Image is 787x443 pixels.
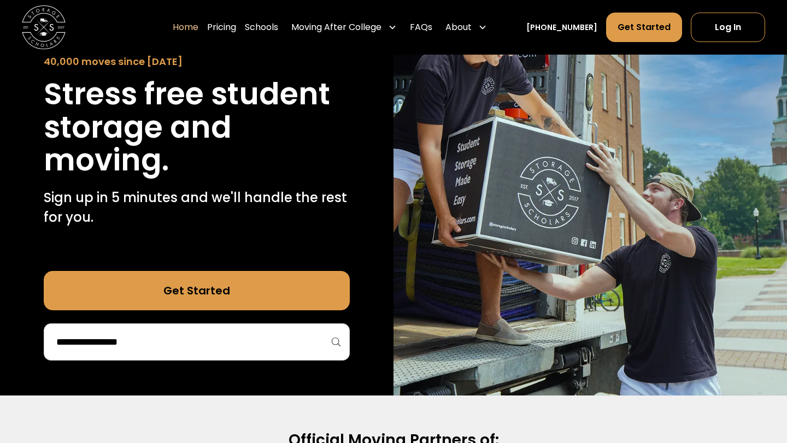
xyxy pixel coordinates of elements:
div: Moving After College [287,12,401,43]
a: Pricing [207,12,236,43]
div: Moving After College [291,21,381,34]
a: Get Started [606,13,682,42]
a: Log In [691,13,765,42]
a: [PHONE_NUMBER] [526,22,597,33]
h1: Stress free student storage and moving. [44,78,350,177]
a: Home [173,12,198,43]
p: Sign up in 5 minutes and we'll handle the rest for you. [44,188,350,227]
img: Storage Scholars main logo [22,5,66,49]
a: Schools [245,12,278,43]
div: About [445,21,472,34]
a: Get Started [44,271,350,310]
a: FAQs [410,12,432,43]
div: 40,000 moves since [DATE] [44,54,350,69]
div: About [441,12,491,43]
